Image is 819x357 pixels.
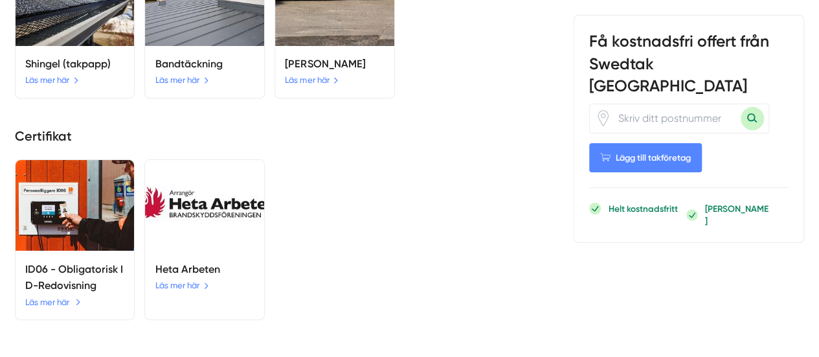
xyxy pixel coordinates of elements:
a: Läs mer här [285,73,339,87]
img: Swedtak Skåne erhåller certifikatet ID06 - Obligatorisk ID-Redovisning [16,160,135,251]
h4: Certifikat [15,128,525,150]
img: Swedtak Skåne erhåller certifikatet Heta Arbeten [145,160,264,251]
h5: ID06 - Obligatorisk ID-Redovisning [25,261,124,294]
span: Klicka för att använda din position. [595,110,611,126]
p: [PERSON_NAME] [705,202,769,227]
: Lägg till takföretag [589,143,702,172]
h5: Heta Arbeten [155,261,254,278]
a: Läs mer här [155,73,209,87]
h3: Få kostnadsfri offert från Swedtak [GEOGRAPHIC_DATA] [589,30,789,104]
h5: Bandtäckning [155,56,254,73]
h5: Shingel (takpapp) [25,56,124,73]
h5: [PERSON_NAME] [285,56,384,73]
a: Läs mer här [25,295,81,309]
button: Sök med postnummer [741,106,764,130]
a: Läs mer här [25,73,79,87]
a: Läs mer här [155,279,209,292]
svg: Pin / Karta [595,110,611,126]
input: Skriv ditt postnummer [611,104,741,132]
p: Helt kostnadsfritt [609,202,678,214]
